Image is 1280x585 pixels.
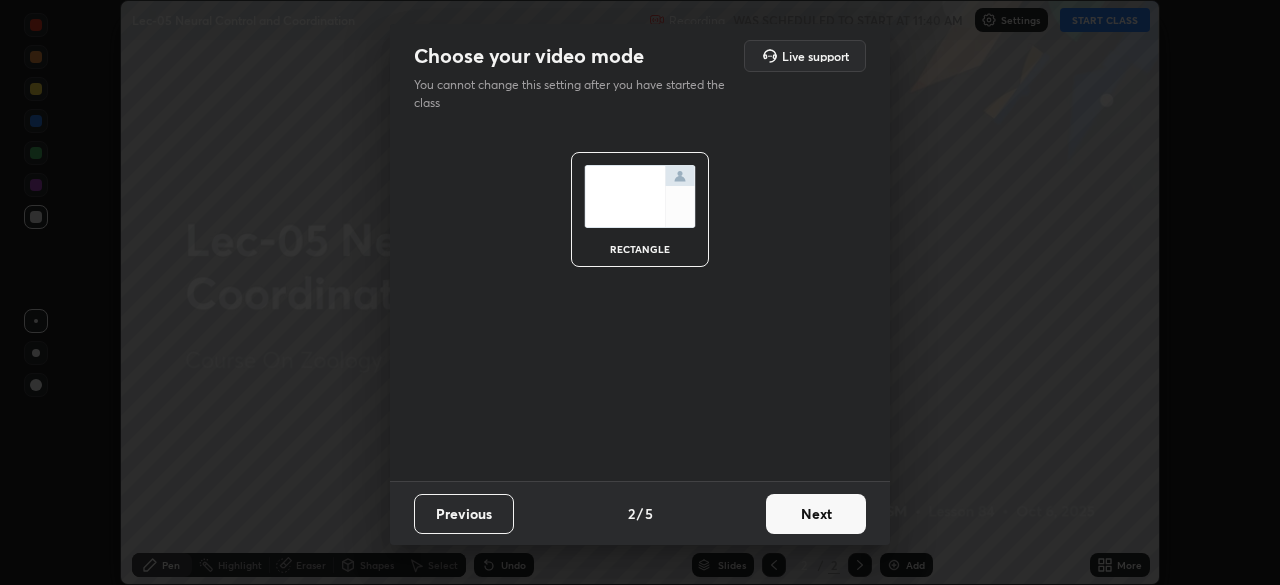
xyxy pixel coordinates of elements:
[637,503,643,524] h4: /
[628,503,635,524] h4: 2
[584,165,696,228] img: normalScreenIcon.ae25ed63.svg
[414,76,738,112] p: You cannot change this setting after you have started the class
[782,50,849,62] h5: Live support
[766,494,866,534] button: Next
[414,43,644,69] h2: Choose your video mode
[645,503,653,524] h4: 5
[414,494,514,534] button: Previous
[600,244,680,254] div: rectangle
